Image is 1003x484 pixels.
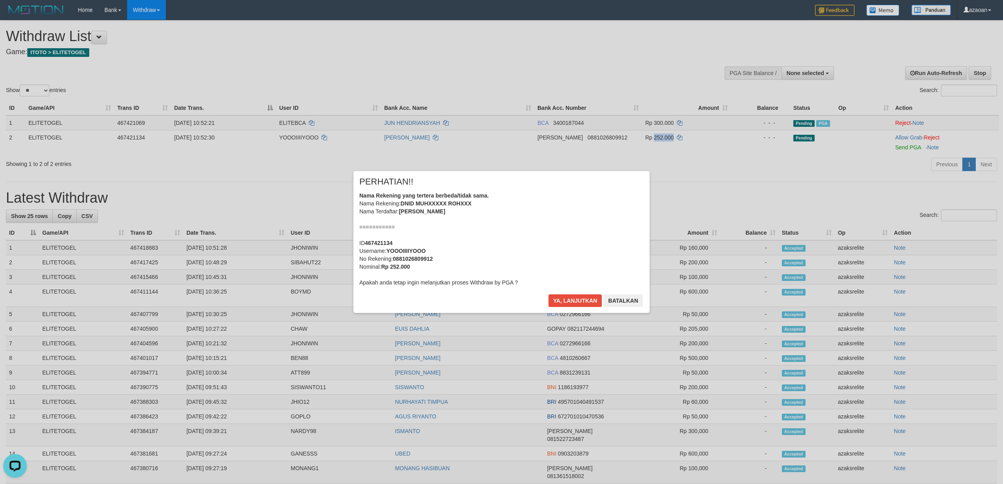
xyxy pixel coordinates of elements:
span: PERHATIAN!! [359,178,413,186]
b: 467421134 [365,240,393,246]
b: Nama Rekening yang tertera berbeda/tidak sama. [359,192,489,199]
b: [PERSON_NAME] [399,208,445,215]
div: Nama Rekening: Nama Terdaftar: =========== ID Username: No Rekening: Nominal: Apakah anda tetap i... [359,192,644,286]
button: Ya, lanjutkan [548,294,602,307]
b: DNID MUHXXXXX ROHXXX [400,200,471,207]
b: YOOOIIIIYOOO [386,248,426,254]
button: Open LiveChat chat widget [3,3,27,27]
b: Rp 252.000 [381,264,410,270]
b: 0881026809912 [393,256,433,262]
button: Batalkan [603,294,643,307]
